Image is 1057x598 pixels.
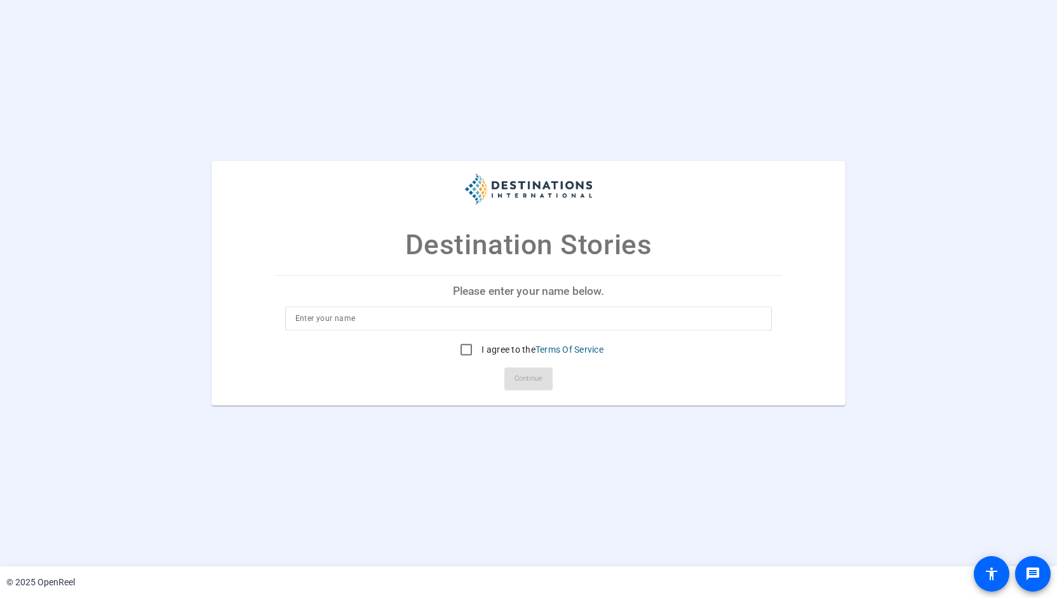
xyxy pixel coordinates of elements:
[535,344,603,355] a: Terms Of Service
[405,224,652,266] p: Destination Stories
[465,173,592,205] img: company-logo
[6,576,75,589] div: © 2025 OpenReel
[479,343,603,356] label: I agree to the
[984,566,999,581] mat-icon: accessibility
[295,311,762,326] input: Enter your name
[275,276,783,306] p: Please enter your name below.
[1025,566,1040,581] mat-icon: message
